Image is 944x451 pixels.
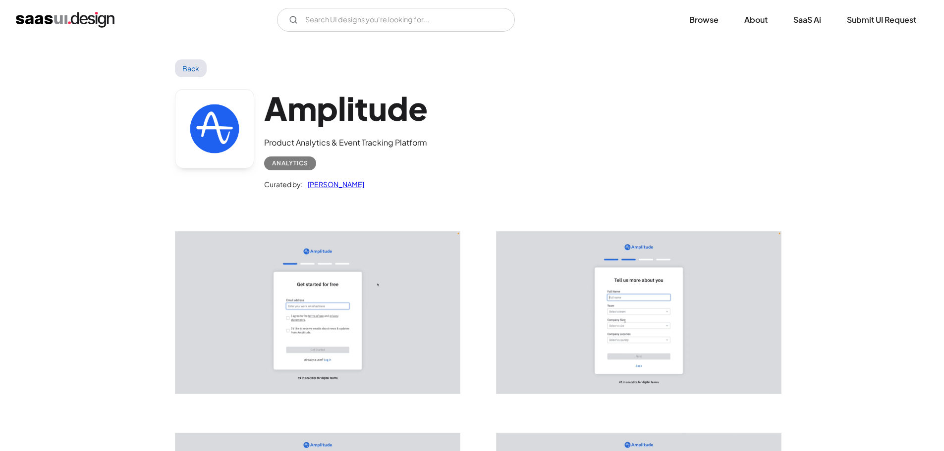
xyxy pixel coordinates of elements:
[175,232,460,394] a: open lightbox
[732,9,779,31] a: About
[264,89,428,127] h1: Amplitude
[277,8,515,32] input: Search UI designs you're looking for...
[175,232,460,394] img: 63e31b00d18eec7f487d27a9_Amplitude%20Signup.png
[264,137,428,149] div: Product Analytics & Event Tracking Platform
[277,8,515,32] form: Email Form
[272,157,308,169] div: Analytics
[303,178,364,190] a: [PERSON_NAME]
[16,12,114,28] a: home
[264,178,303,190] div: Curated by:
[175,59,207,77] a: Back
[781,9,833,31] a: SaaS Ai
[677,9,730,31] a: Browse
[835,9,928,31] a: Submit UI Request
[497,232,781,394] img: 63e31b1ad18eec21967d2c1b_Amplitude%20-%20More%20About%20You.png
[497,232,781,394] a: open lightbox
